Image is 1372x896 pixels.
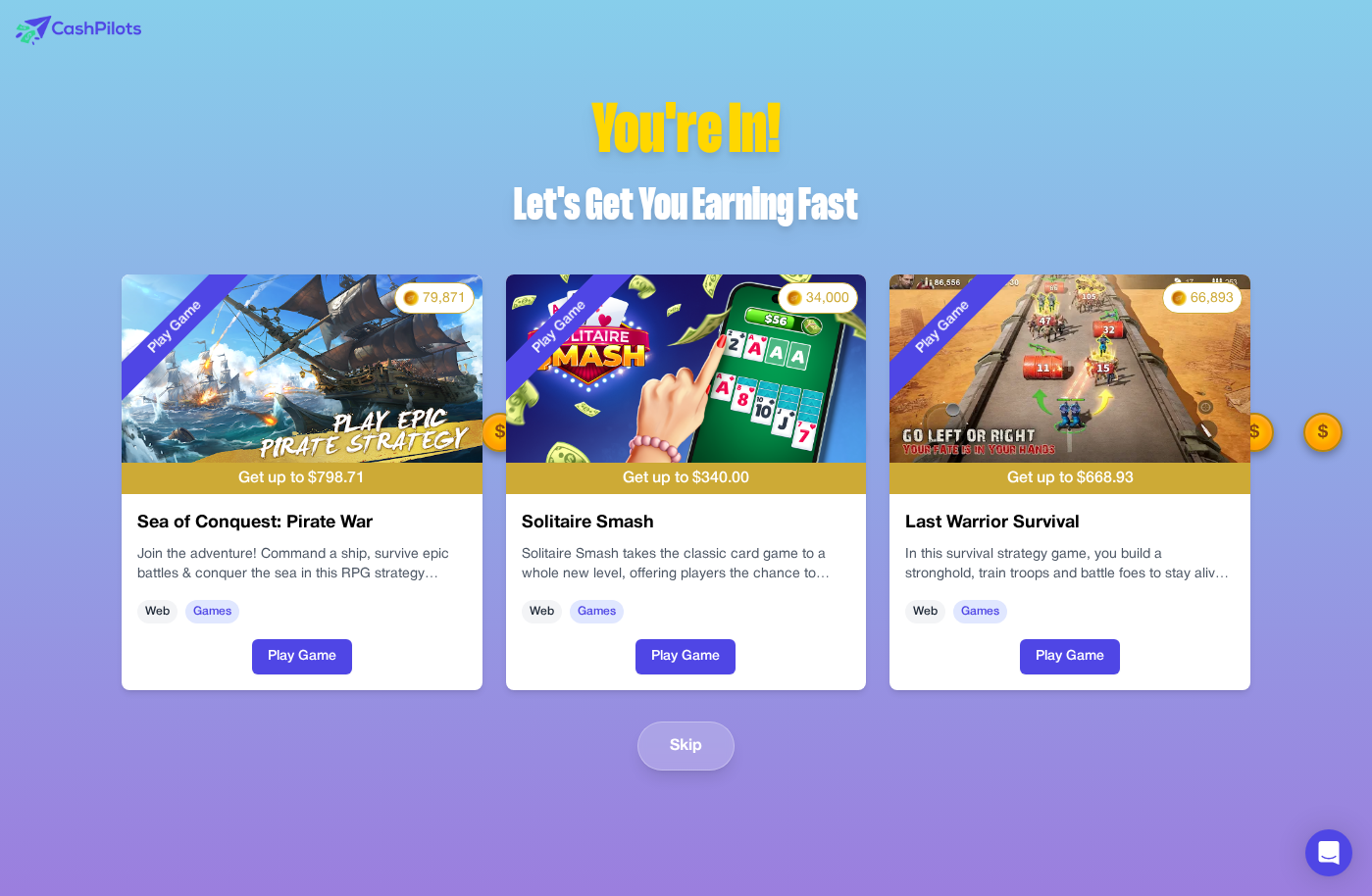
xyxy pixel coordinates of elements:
[252,639,352,674] button: Play Game
[1191,289,1234,309] span: 66,893
[905,600,945,623] span: Web
[1305,829,1352,876] div: Open Intercom Messenger
[522,510,851,537] h3: Solitaire Smash
[905,510,1235,537] h3: Last Warrior Survival
[522,545,851,584] div: Win real money in exciting multiplayer [DOMAIN_NAME] in a secure, fair, and ad-free gaming enviro...
[522,600,562,623] span: Web
[905,545,1235,584] p: In this survival strategy game, you build a stronghold, train troops and battle foes to stay aliv...
[477,245,641,410] div: Play Game
[137,600,178,623] span: Web
[185,600,239,623] span: Games
[522,545,851,584] p: Solitaire Smash takes the classic card game to a whole new level, offering players the chance to ...
[16,16,141,45] img: CashPilots Logo
[570,600,624,623] span: Games
[1171,290,1187,306] img: PMs
[635,639,736,674] button: Play Game
[506,463,867,494] div: Get up to $ 340.00
[137,545,467,584] p: Join the adventure! Command a ship, survive epic battles & conquer the sea in this RPG strategy g...
[122,463,483,494] div: Get up to $ 798.71
[514,94,858,165] div: You're In!
[806,289,849,309] span: 34,000
[637,722,735,771] button: Skip
[787,290,802,306] img: PMs
[953,600,1007,623] span: Games
[403,290,419,306] img: PMs
[861,245,1026,410] div: Play Game
[514,180,858,227] div: Let's Get You Earning Fast
[1020,639,1120,674] button: Play Game
[423,289,466,309] span: 79,871
[137,510,467,537] h3: Sea of Conquest: Pirate War
[92,245,257,410] div: Play Game
[889,463,1250,494] div: Get up to $ 668.93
